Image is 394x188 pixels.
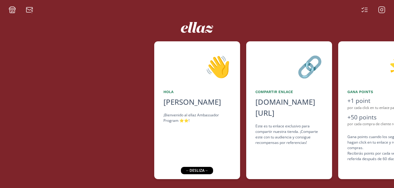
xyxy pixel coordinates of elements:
[255,89,323,95] div: Compartir Enlace
[255,96,323,118] div: [DOMAIN_NAME][URL]
[255,51,323,82] div: 🔗
[163,51,231,82] div: 👋
[163,96,231,107] div: [PERSON_NAME]
[163,89,231,95] div: Hola
[181,22,213,33] img: ew9eVGDHp6dD
[163,112,231,123] div: ¡Bienvenido al ellaz Ambassador Program ⭐️⭐️!
[181,167,213,174] div: ← desliza →
[255,123,323,145] div: Este es tu enlace exclusivo para compartir nuestra tienda. ¡Comparte este con tu audiencia y cons...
